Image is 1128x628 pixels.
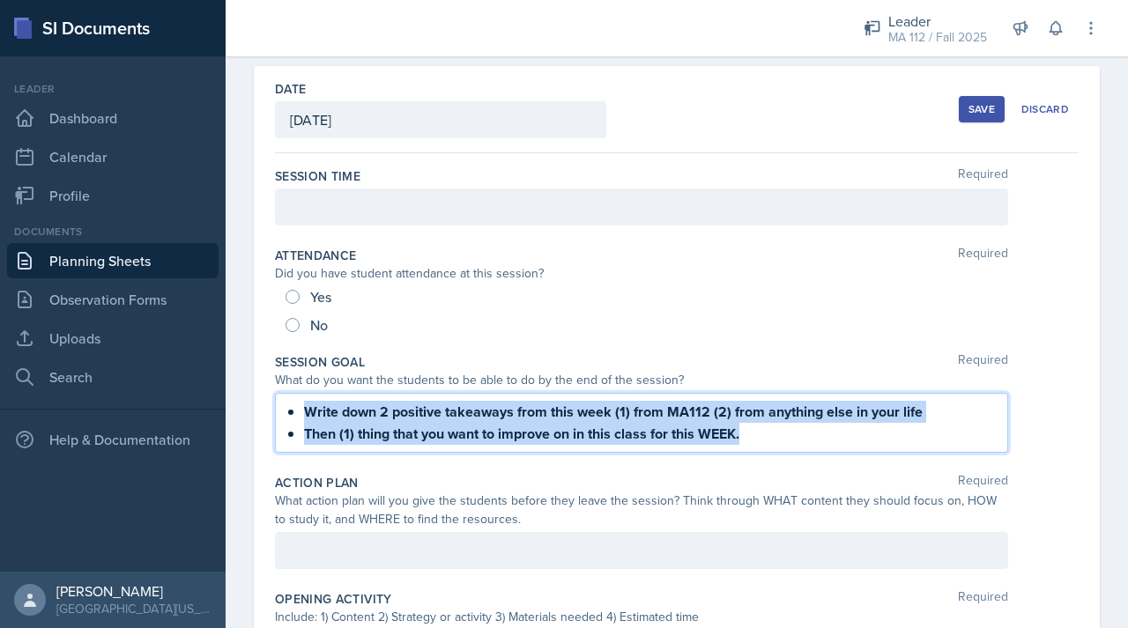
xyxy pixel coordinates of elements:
a: Calendar [7,139,219,174]
a: Dashboard [7,100,219,136]
button: Discard [1012,96,1079,122]
div: Save [968,102,995,116]
div: What action plan will you give the students before they leave the session? Think through WHAT con... [275,491,1008,528]
label: Session Time [275,167,360,185]
a: Profile [7,178,219,213]
label: Attendance [275,247,357,264]
span: Required [958,353,1008,371]
div: [GEOGRAPHIC_DATA][US_STATE] in [GEOGRAPHIC_DATA] [56,600,211,617]
div: Discard [1021,102,1069,116]
span: Required [958,590,1008,608]
span: Required [958,474,1008,491]
div: Leader [7,81,219,97]
label: Opening Activity [275,590,392,608]
span: Required [958,167,1008,185]
div: Help & Documentation [7,422,219,457]
div: Documents [7,224,219,240]
div: Leader [888,11,987,32]
div: Did you have student attendance at this session? [275,264,1008,283]
label: Session Goal [275,353,365,371]
div: What do you want the students to be able to do by the end of the session? [275,371,1008,389]
div: Include: 1) Content 2) Strategy or activity 3) Materials needed 4) Estimated time [275,608,1008,626]
a: Search [7,359,219,395]
strong: Then (1) thing that you want to improve on in this class for this WEEK. [304,424,739,444]
button: Save [959,96,1005,122]
label: Date [275,80,306,98]
div: [PERSON_NAME] [56,582,211,600]
a: Planning Sheets [7,243,219,278]
a: Observation Forms [7,282,219,317]
span: Required [958,247,1008,264]
span: Yes [310,288,331,306]
span: No [310,316,328,334]
strong: Write down 2 positive takeaways from this week (1) from MA112 (2) from anything else in your life [304,402,923,422]
a: Uploads [7,321,219,356]
div: MA 112 / Fall 2025 [888,28,987,47]
label: Action Plan [275,474,359,491]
